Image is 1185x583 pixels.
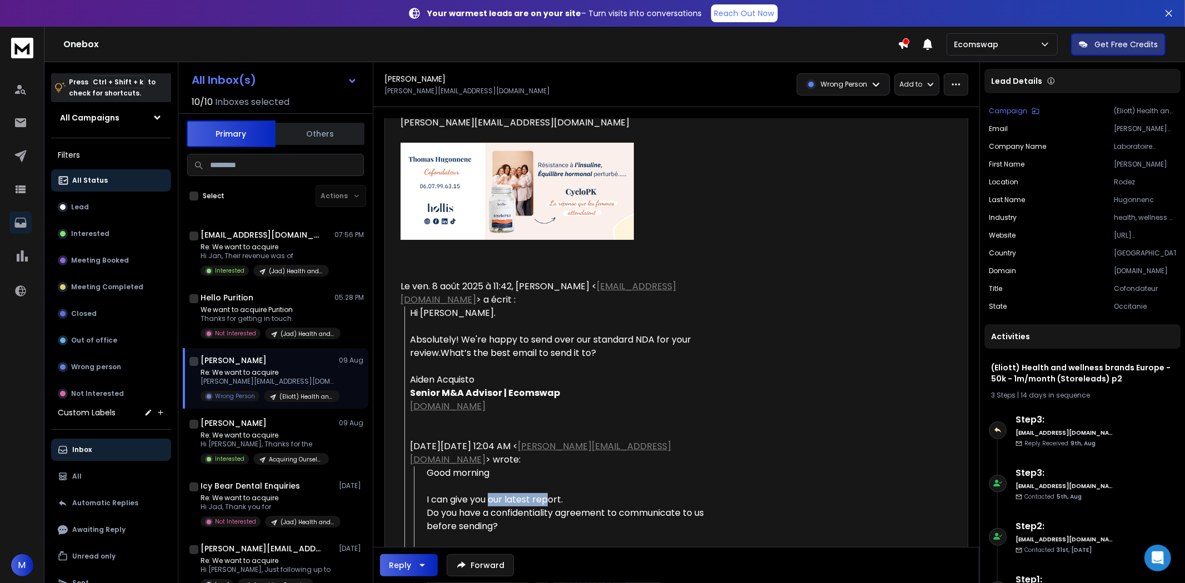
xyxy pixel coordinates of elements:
img: logo [11,38,33,58]
p: Reach Out Now [714,8,774,19]
a: [EMAIL_ADDRESS][DOMAIN_NAME] [401,280,676,306]
p: [URL][DOMAIN_NAME] [1114,231,1176,240]
p: All [72,472,82,481]
div: | [991,391,1174,400]
span: 5th, Aug [1057,492,1082,501]
p: Cofondateur [1114,284,1176,293]
div: Reply [389,560,411,571]
p: Hi [PERSON_NAME], Thanks for the [201,440,329,449]
h1: [PERSON_NAME] [384,73,446,84]
p: Re: We want to acquire [201,243,329,252]
p: [PERSON_NAME] [1114,160,1176,169]
span: 3 Steps [991,390,1016,400]
p: (Eliott) Health and wellness brands Europe - 50k - 1m/month (Storeleads) p2 [1114,107,1176,115]
p: (Jad) Health and wellness brands Europe - 50k - 1m/month (Storeleads) p1 [281,330,334,338]
button: Automatic Replies [51,492,171,514]
div: Open Intercom Messenger [1144,545,1171,571]
p: industry [989,213,1017,222]
p: Not Interested [215,517,256,526]
button: Wrong person [51,356,171,378]
p: Ecomswap [954,39,1003,50]
div: Activities [984,324,1181,349]
p: domain [989,267,1016,275]
button: All Status [51,169,171,192]
font: I can give you our latest report. [427,493,563,506]
h3: Inboxes selected [215,96,289,109]
div: Le ven. 8 août 2025 à 11:42, [PERSON_NAME] < > a écrit : [401,280,725,306]
h1: [PERSON_NAME] [201,418,267,429]
p: title [989,284,1002,293]
p: [DOMAIN_NAME] [1114,267,1176,275]
p: We want to acquire Purition [201,305,334,314]
button: Campaign [989,107,1039,115]
p: location [989,178,1018,187]
font: Do you have a confidentiality agreement to communicate to us before sending? [427,506,706,532]
button: Interested [51,223,171,245]
p: Meeting Booked [71,256,129,265]
p: Unread only [72,552,116,561]
p: 09 Aug [339,356,364,365]
p: Lead [71,203,89,212]
p: Awaiting Reply [72,525,126,534]
font: Good morning [427,466,489,479]
p: [PERSON_NAME][EMAIL_ADDRESS][DOMAIN_NAME] [1114,124,1176,133]
span: 10 / 10 [192,96,213,109]
p: Contacted [1024,546,1092,554]
p: Wrong person [71,363,121,371]
a: [DOMAIN_NAME] [410,400,486,413]
p: Re: We want to acquire [201,556,331,565]
p: Out of office [71,336,117,345]
font: Thanks in advance [427,546,508,559]
p: Meeting Completed [71,283,143,291]
p: Hi Jad, Thank you for [201,502,334,511]
button: Closed [51,303,171,325]
p: Email [989,124,1008,133]
h6: [EMAIL_ADDRESS][DOMAIN_NAME] [1016,429,1113,437]
h1: (Eliott) Health and wellness brands Europe - 50k - 1m/month (Storeleads) p2 [991,362,1174,384]
h3: Custom Labels [58,407,116,418]
p: Lead Details [991,76,1042,87]
p: [PERSON_NAME][EMAIL_ADDRESS][DOMAIN_NAME] Le ven. 8 août [201,377,334,386]
button: Meeting Completed [51,276,171,298]
button: All Campaigns [51,107,171,129]
p: Occitanie [1114,302,1176,311]
span: 14 days in sequence [1021,390,1090,400]
button: Not Interested [51,383,171,405]
p: Re: We want to acquire [201,431,329,440]
p: [GEOGRAPHIC_DATA] [1114,249,1176,258]
p: [DATE] [339,481,364,490]
button: All Inbox(s) [183,69,366,91]
p: Wrong Person [215,392,255,400]
h1: [EMAIL_ADDRESS][DOMAIN_NAME] [201,229,323,240]
button: M [11,554,33,576]
button: Awaiting Reply [51,519,171,541]
p: State [989,302,1007,311]
button: Reply [380,554,438,576]
div: [PERSON_NAME][EMAIL_ADDRESS][DOMAIN_NAME] [401,116,725,253]
p: health, wellness & fitness [1114,213,1176,222]
img: AIorK4wQpkxyom43S-l-SqjwNoyin9h1LEGjiOuUwhcYt--6E8lYOuIIis9Yd-xnBbJ7981Uyy4wLqmiTSND [401,143,634,240]
button: Out of office [51,329,171,351]
p: Closed [71,309,97,318]
p: Add to [899,80,922,89]
p: Automatic Replies [72,499,138,507]
button: All [51,465,171,487]
font: What’s the best email to send it to? [441,346,596,359]
a: [PERSON_NAME][EMAIL_ADDRESS][DOMAIN_NAME] [410,440,671,466]
a: Reach Out Now [711,4,778,22]
h1: All Inbox(s) [192,74,256,86]
p: (Jad) Health and wellness brands Europe - 50k - 1m/month (Storeleads) p1 [269,267,322,275]
span: 9th, Aug [1071,439,1096,448]
h3: Filters [51,147,171,163]
p: Inbox [72,445,92,454]
h6: [EMAIL_ADDRESS][DOMAIN_NAME] [1016,535,1113,544]
p: Interested [215,267,244,275]
p: – Turn visits into conversations [428,8,702,19]
p: Interested [215,455,244,463]
p: Re: We want to acquire [201,368,334,377]
p: [PERSON_NAME][EMAIL_ADDRESS][DOMAIN_NAME] [384,87,550,96]
p: Contacted [1024,492,1082,501]
font: Aiden Acquisto [410,373,474,386]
